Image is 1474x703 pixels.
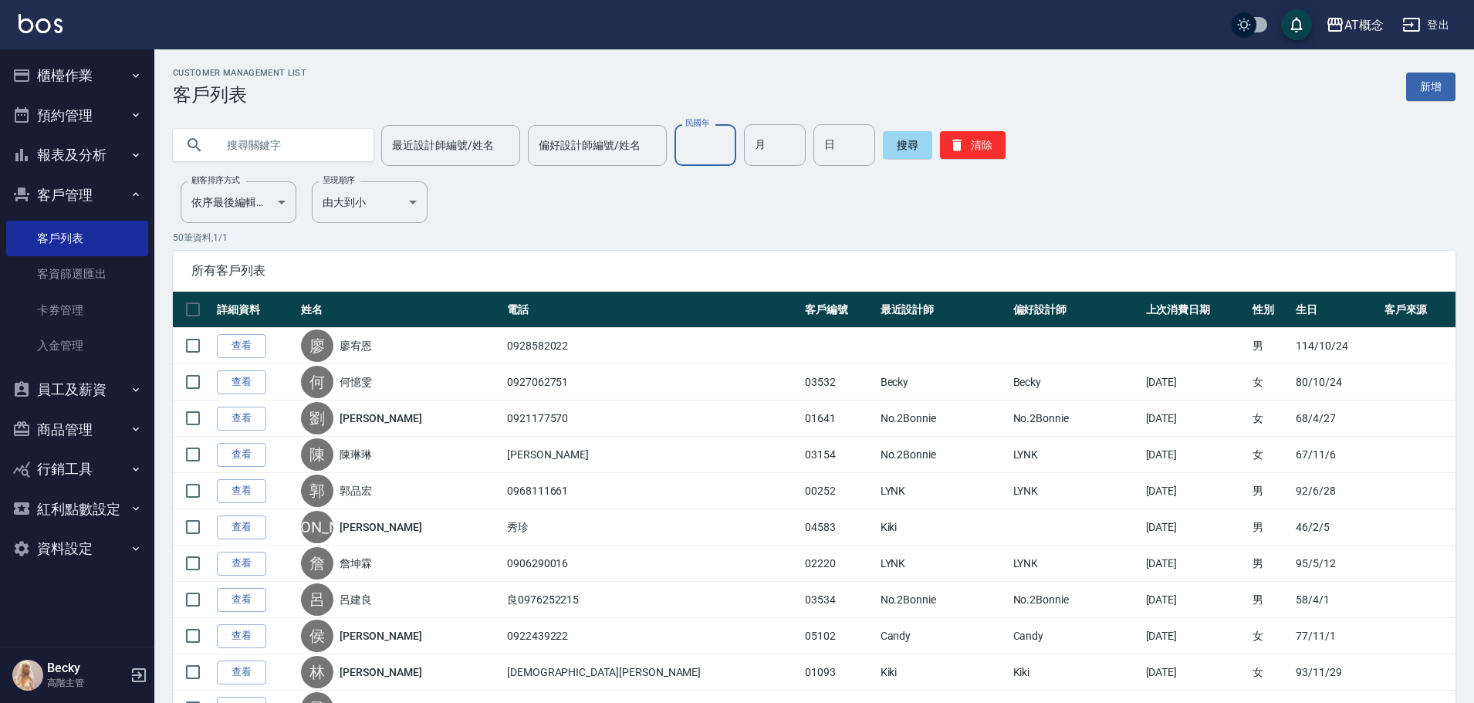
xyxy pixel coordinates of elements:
[1142,473,1249,509] td: [DATE]
[877,473,1009,509] td: LYNK
[340,338,372,353] a: 廖宥恩
[877,654,1009,691] td: Kiki
[801,546,876,582] td: 02220
[340,483,372,499] a: 郭品宏
[1142,437,1249,473] td: [DATE]
[877,582,1009,618] td: No.2Bonnie
[1249,473,1292,509] td: 男
[301,330,333,362] div: 廖
[1292,618,1381,654] td: 77/11/1
[503,582,801,618] td: 良0976252215
[1142,509,1249,546] td: [DATE]
[1292,292,1381,328] th: 生日
[1249,401,1292,437] td: 女
[801,364,876,401] td: 03532
[801,473,876,509] td: 00252
[297,292,503,328] th: 姓名
[503,364,801,401] td: 0927062751
[1009,473,1142,509] td: LYNK
[173,68,306,78] h2: Customer Management List
[6,221,148,256] a: 客戶列表
[877,437,1009,473] td: No.2Bonnie
[1396,11,1455,39] button: 登出
[503,509,801,546] td: 秀珍
[1249,618,1292,654] td: 女
[12,660,43,691] img: Person
[503,292,801,328] th: 電話
[1281,9,1312,40] button: save
[685,117,709,129] label: 民國年
[503,473,801,509] td: 0968111661
[801,292,876,328] th: 客戶編號
[503,654,801,691] td: [DEMOGRAPHIC_DATA][PERSON_NAME]
[6,175,148,215] button: 客戶管理
[801,582,876,618] td: 03534
[503,618,801,654] td: 0922439222
[6,135,148,175] button: 報表及分析
[1292,328,1381,364] td: 114/10/24
[1249,546,1292,582] td: 男
[217,588,266,612] a: 查看
[301,475,333,507] div: 郭
[217,407,266,431] a: 查看
[191,263,1437,279] span: 所有客戶列表
[1249,509,1292,546] td: 男
[6,529,148,569] button: 資料設定
[877,292,1009,328] th: 最近設計師
[340,519,421,535] a: [PERSON_NAME]
[1292,364,1381,401] td: 80/10/24
[503,328,801,364] td: 0928582022
[1009,582,1142,618] td: No.2Bonnie
[1009,364,1142,401] td: Becky
[1009,654,1142,691] td: Kiki
[217,624,266,648] a: 查看
[801,654,876,691] td: 01093
[217,661,266,684] a: 查看
[801,401,876,437] td: 01641
[47,661,126,676] h5: Becky
[340,411,421,426] a: [PERSON_NAME]
[323,174,355,186] label: 呈現順序
[1009,437,1142,473] td: LYNK
[883,131,932,159] button: 搜尋
[301,366,333,398] div: 何
[1292,509,1381,546] td: 46/2/5
[6,489,148,529] button: 紅利點數設定
[6,410,148,450] button: 商品管理
[1320,9,1390,41] button: AT概念
[503,546,801,582] td: 0906290016
[19,14,63,33] img: Logo
[1142,618,1249,654] td: [DATE]
[1292,401,1381,437] td: 68/4/27
[173,84,306,106] h3: 客戶列表
[1292,437,1381,473] td: 67/11/6
[217,515,266,539] a: 查看
[301,620,333,652] div: 侯
[1009,401,1142,437] td: No.2Bonnie
[1142,582,1249,618] td: [DATE]
[1009,618,1142,654] td: Candy
[1292,546,1381,582] td: 95/5/12
[191,174,240,186] label: 顧客排序方式
[801,509,876,546] td: 04583
[1142,654,1249,691] td: [DATE]
[340,374,372,390] a: 何憶雯
[6,370,148,410] button: 員工及薪資
[340,556,372,571] a: 詹坤霖
[301,583,333,616] div: 呂
[301,402,333,434] div: 劉
[877,618,1009,654] td: Candy
[1142,364,1249,401] td: [DATE]
[1249,328,1292,364] td: 男
[47,676,126,690] p: 高階主管
[1406,73,1455,101] a: 新增
[6,256,148,292] a: 客資篩選匯出
[340,447,372,462] a: 陳琳琳
[1249,654,1292,691] td: 女
[1009,292,1142,328] th: 偏好設計師
[877,401,1009,437] td: No.2Bonnie
[801,618,876,654] td: 05102
[1292,582,1381,618] td: 58/4/1
[1249,292,1292,328] th: 性別
[216,124,361,166] input: 搜尋關鍵字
